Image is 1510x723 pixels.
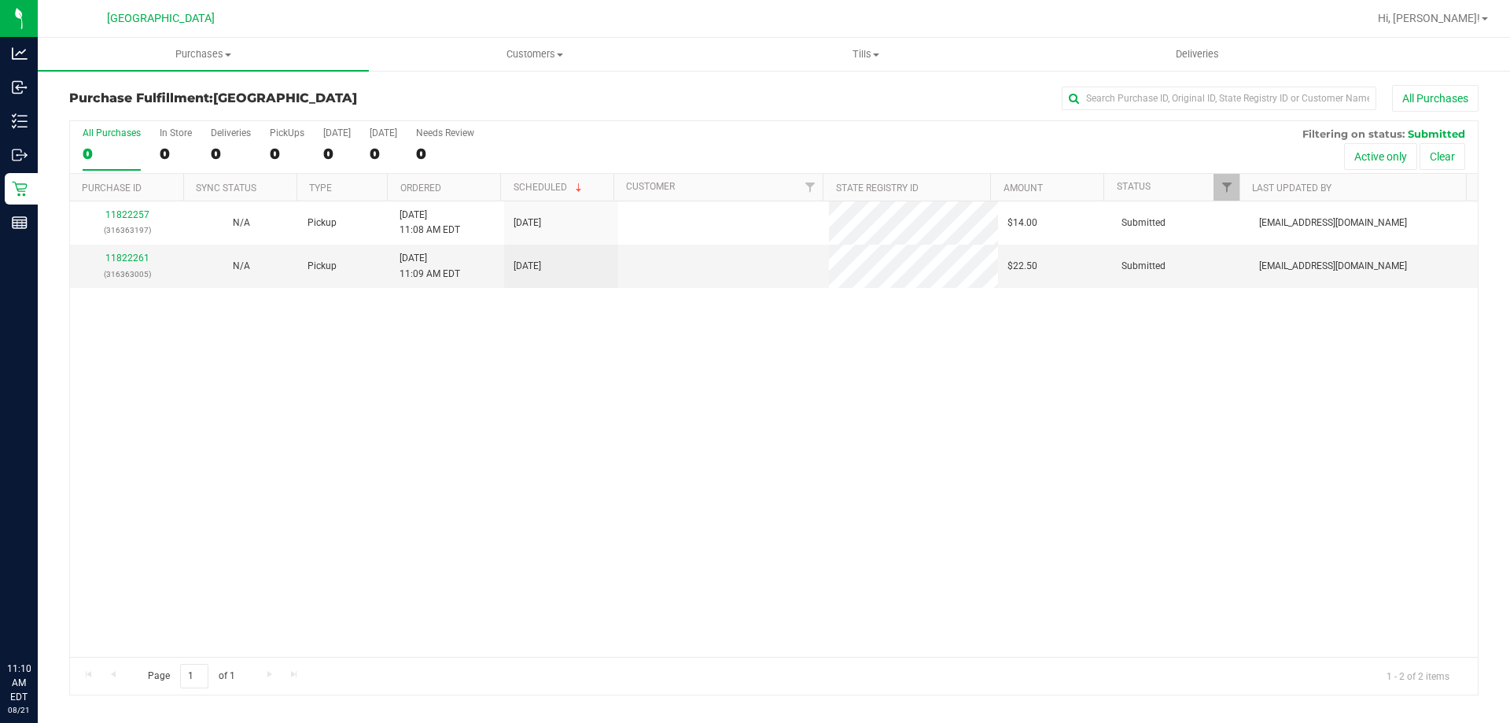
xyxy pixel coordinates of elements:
p: 11:10 AM EDT [7,662,31,704]
a: Amount [1004,183,1043,194]
div: Needs Review [416,127,474,138]
span: Pickup [308,216,337,231]
p: (316363197) [79,223,175,238]
a: Deliveries [1032,38,1363,71]
inline-svg: Inventory [12,113,28,129]
input: Search Purchase ID, Original ID, State Registry ID or Customer Name... [1062,87,1376,110]
div: All Purchases [83,127,141,138]
span: Filtering on status: [1302,127,1405,140]
div: 0 [270,145,304,163]
a: Customer [626,181,675,192]
inline-svg: Outbound [12,147,28,163]
a: Filter [797,174,823,201]
a: Last Updated By [1252,183,1331,194]
span: Hi, [PERSON_NAME]! [1378,12,1480,24]
div: 0 [416,145,474,163]
a: 11822257 [105,209,149,220]
span: $22.50 [1007,259,1037,274]
a: Tills [700,38,1031,71]
a: Scheduled [514,182,585,193]
a: Customers [369,38,700,71]
button: N/A [233,216,250,231]
a: State Registry ID [836,183,919,194]
a: Purchases [38,38,369,71]
div: In Store [160,127,192,138]
span: Tills [701,47,1030,61]
a: Ordered [400,183,441,194]
span: [DATE] [514,259,541,274]
button: All Purchases [1392,85,1479,112]
span: Deliveries [1155,47,1240,61]
div: 0 [370,145,397,163]
div: Deliveries [211,127,251,138]
p: 08/21 [7,704,31,716]
span: Submitted [1121,259,1166,274]
p: (316363005) [79,267,175,282]
span: Customers [370,47,699,61]
a: 11822261 [105,253,149,264]
a: Purchase ID [82,183,142,194]
span: [DATE] 11:08 AM EDT [400,208,460,238]
div: 0 [323,145,351,163]
div: [DATE] [370,127,397,138]
span: Pickup [308,259,337,274]
h3: Purchase Fulfillment: [69,91,539,105]
span: [EMAIL_ADDRESS][DOMAIN_NAME] [1259,259,1407,274]
span: [EMAIL_ADDRESS][DOMAIN_NAME] [1259,216,1407,231]
button: Clear [1420,143,1465,170]
a: Type [309,183,332,194]
inline-svg: Reports [12,215,28,231]
span: [GEOGRAPHIC_DATA] [213,90,357,105]
div: [DATE] [323,127,351,138]
iframe: Resource center [16,597,63,644]
input: 1 [180,664,208,688]
inline-svg: Analytics [12,46,28,61]
div: PickUps [270,127,304,138]
span: Not Applicable [233,217,250,228]
inline-svg: Retail [12,181,28,197]
a: Sync Status [196,183,256,194]
span: $14.00 [1007,216,1037,231]
div: 0 [160,145,192,163]
inline-svg: Inbound [12,79,28,95]
span: [GEOGRAPHIC_DATA] [107,12,215,25]
button: Active only [1344,143,1417,170]
span: [DATE] [514,216,541,231]
span: [DATE] 11:09 AM EDT [400,251,460,281]
span: Submitted [1121,216,1166,231]
span: Not Applicable [233,260,250,271]
div: 0 [83,145,141,163]
span: Purchases [38,47,369,61]
a: Filter [1214,174,1239,201]
span: Submitted [1408,127,1465,140]
a: Status [1117,181,1151,192]
button: N/A [233,259,250,274]
div: 0 [211,145,251,163]
span: Page of 1 [134,664,248,688]
span: 1 - 2 of 2 items [1374,664,1462,688]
